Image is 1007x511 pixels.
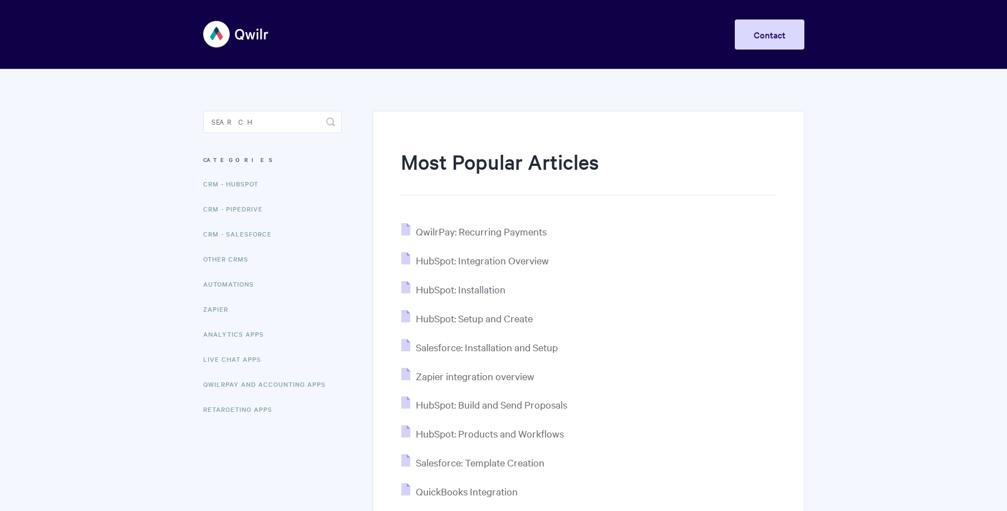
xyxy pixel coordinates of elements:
input: Search [203,111,342,133]
a: Other CRMs [203,248,257,270]
a: Analytics Apps [203,323,272,345]
img: Qwilr Help Center [203,13,269,55]
a: Salesforce: Installation and Setup [401,341,558,353]
span: HubSpot: Installation [416,283,505,296]
span: QuickBooks Integration [416,485,518,498]
a: QwilrPay and Accounting Apps [203,373,334,395]
h3: Categories [203,150,342,170]
a: Retargeting Apps [203,398,281,420]
a: HubSpot: Products and Workflows [401,427,564,440]
a: HubSpot: Installation [401,283,505,296]
a: HubSpot: Build and Send Proposals [401,398,567,411]
a: Salesforce: Template Creation [401,456,544,469]
span: HubSpot: Setup and Create [416,312,533,325]
a: CRM - HubSpot [203,173,267,195]
a: HubSpot: Integration Overview [401,254,549,267]
a: Live Chat Apps [203,348,269,370]
a: QwilrPay: Recurring Payments [401,225,547,238]
span: Zapier integration overview [416,370,534,382]
a: Automations [203,273,262,295]
a: Contact [735,19,804,50]
span: QwilrPay: Recurring Payments [416,225,547,238]
a: HubSpot: Setup and Create [401,312,533,325]
span: Salesforce: Installation and Setup [416,341,558,353]
span: HubSpot: Build and Send Proposals [416,398,567,411]
h1: Most Popular Articles [401,148,775,195]
a: QuickBooks Integration [401,485,518,498]
a: Zapier integration overview [401,370,534,382]
span: Salesforce: Template Creation [416,456,544,469]
a: Zapier [203,298,237,320]
a: CRM - Pipedrive [203,198,271,220]
span: HubSpot: Products and Workflows [416,427,564,440]
span: HubSpot: Integration Overview [416,254,549,267]
a: CRM - Salesforce [203,223,280,245]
